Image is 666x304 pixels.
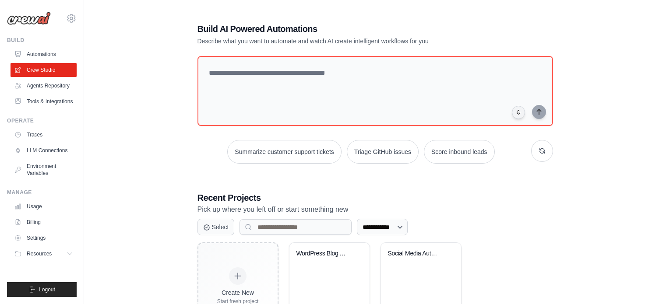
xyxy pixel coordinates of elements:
div: Create New [217,288,259,297]
div: Build [7,37,77,44]
div: WordPress Blog Article Generator [296,250,349,258]
button: Summarize customer support tickets [227,140,341,164]
button: Resources [11,247,77,261]
img: Logo [7,12,51,25]
p: Pick up where you left off or start something new [197,204,553,215]
span: Logout [39,286,55,293]
button: Get new suggestions [531,140,553,162]
span: Resources [27,250,52,257]
div: Social Media Automation Hub [388,250,441,258]
div: Operate [7,117,77,124]
button: Triage GitHub issues [347,140,419,164]
a: Settings [11,231,77,245]
h1: Build AI Powered Automations [197,23,492,35]
a: Tools & Integrations [11,94,77,108]
button: Click to speak your automation idea [512,106,525,119]
div: Manage [7,189,77,196]
button: Logout [7,282,77,297]
a: Crew Studio [11,63,77,77]
button: Score inbound leads [424,140,495,164]
h3: Recent Projects [197,192,553,204]
a: Traces [11,128,77,142]
a: Usage [11,199,77,213]
p: Describe what you want to automate and watch AI create intelligent workflows for you [197,37,492,45]
a: LLM Connections [11,143,77,157]
button: Select [197,219,235,235]
a: Billing [11,215,77,229]
a: Environment Variables [11,159,77,180]
a: Automations [11,47,77,61]
a: Agents Repository [11,79,77,93]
